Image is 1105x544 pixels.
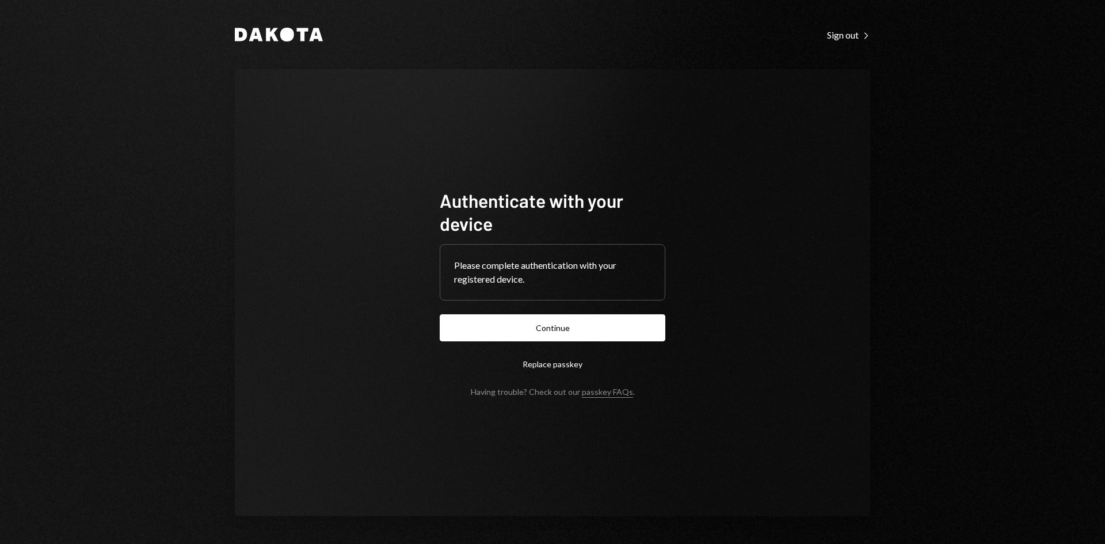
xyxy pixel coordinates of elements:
[471,387,635,397] div: Having trouble? Check out our .
[827,28,870,41] a: Sign out
[827,29,870,41] div: Sign out
[582,387,633,398] a: passkey FAQs
[440,351,665,378] button: Replace passkey
[440,314,665,341] button: Continue
[440,189,665,235] h1: Authenticate with your device
[454,258,651,286] div: Please complete authentication with your registered device.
